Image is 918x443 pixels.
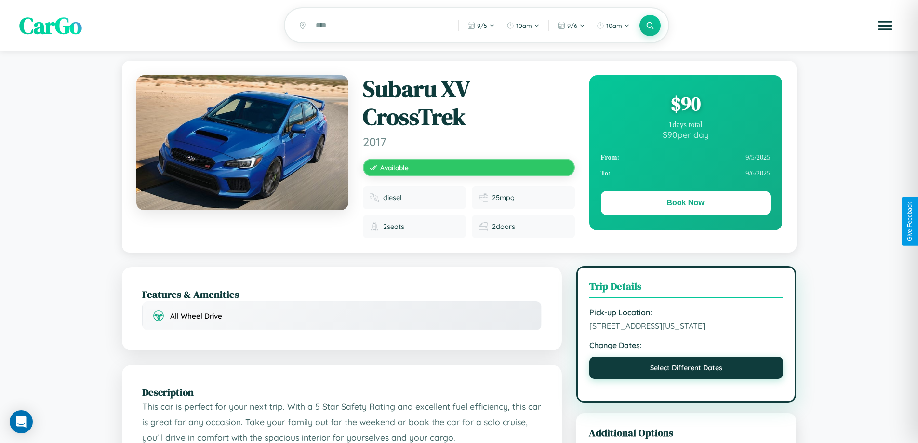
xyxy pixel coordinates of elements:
[589,340,784,350] strong: Change Dates:
[502,18,545,33] button: 10am
[589,357,784,379] button: Select Different Dates
[601,191,771,215] button: Book Now
[19,10,82,41] span: CarGo
[383,222,404,231] span: 2 seats
[906,202,913,241] div: Give Feedback
[601,165,771,181] div: 9 / 6 / 2025
[606,22,622,29] span: 10am
[383,193,402,202] span: diesel
[601,121,771,129] div: 1 days total
[592,18,635,33] button: 10am
[872,12,899,39] button: Open menu
[601,169,611,177] strong: To:
[479,222,488,231] img: Doors
[363,134,575,149] span: 2017
[370,222,379,231] img: Seats
[10,410,33,433] div: Open Intercom Messenger
[136,75,348,210] img: Subaru XV CrossTrek 2017
[601,153,620,161] strong: From:
[479,193,488,202] img: Fuel efficiency
[370,193,379,202] img: Fuel type
[589,426,784,440] h3: Additional Options
[363,75,575,131] h1: Subaru XV CrossTrek
[516,22,532,29] span: 10am
[601,129,771,140] div: $ 90 per day
[553,18,590,33] button: 9/6
[380,163,409,172] span: Available
[477,22,487,29] span: 9 / 5
[601,91,771,117] div: $ 90
[142,385,542,399] h2: Description
[567,22,577,29] span: 9 / 6
[463,18,500,33] button: 9/5
[142,287,542,301] h2: Features & Amenities
[589,279,784,298] h3: Trip Details
[170,311,222,321] span: All Wheel Drive
[601,149,771,165] div: 9 / 5 / 2025
[492,193,515,202] span: 25 mpg
[589,321,784,331] span: [STREET_ADDRESS][US_STATE]
[492,222,515,231] span: 2 doors
[589,308,784,317] strong: Pick-up Location:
